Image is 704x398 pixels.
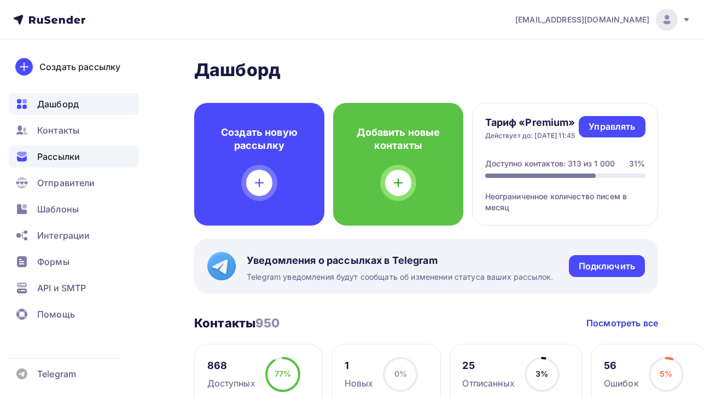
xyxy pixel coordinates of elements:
div: Отписанных [462,377,514,390]
div: Подключить [579,260,635,273]
span: Дашборд [37,97,79,111]
a: Шаблоны [9,198,139,220]
h4: Тариф «Premium» [485,116,575,129]
a: Контакты [9,119,139,141]
div: Управлять [589,120,635,133]
span: 77% [275,369,291,378]
h3: Контакты [194,315,280,331]
a: Отправители [9,172,139,194]
h4: Создать новую рассылку [212,126,307,152]
div: Доступных [207,377,255,390]
div: Доступно контактов: 313 из 1 000 [485,158,615,169]
span: Уведомления о рассылках в Telegram [247,254,553,267]
span: 5% [660,369,672,378]
div: 1 [345,359,374,372]
div: 31% [629,158,645,169]
span: 950 [255,316,280,330]
a: Формы [9,251,139,273]
span: Контакты [37,124,79,137]
span: API и SMTP [37,281,86,295]
a: Дашборд [9,93,139,115]
div: 868 [207,359,255,372]
h4: Добавить новые контакты [351,126,446,152]
a: Посмотреть все [586,316,658,330]
span: Помощь [37,308,75,321]
span: Telegram [37,367,76,380]
span: Интеграции [37,229,90,242]
span: 3% [536,369,548,378]
span: Отправители [37,176,95,189]
a: Рассылки [9,146,139,168]
span: Формы [37,255,69,268]
div: 25 [462,359,514,372]
span: Telegram уведомления будут сообщать об изменении статуса ваших рассылок. [247,272,553,282]
span: [EMAIL_ADDRESS][DOMAIN_NAME] [515,14,649,25]
span: Рассылки [37,150,80,163]
div: Ошибок [604,377,639,390]
a: [EMAIL_ADDRESS][DOMAIN_NAME] [515,9,691,31]
h2: Дашборд [194,59,658,81]
div: Неограниченное количество писем в месяц [485,178,645,213]
div: Действует до: [DATE] 11:45 [485,131,575,140]
span: 0% [394,369,407,378]
span: Шаблоны [37,203,79,216]
div: Новых [345,377,374,390]
div: Создать рассылку [39,60,120,73]
div: 56 [604,359,639,372]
